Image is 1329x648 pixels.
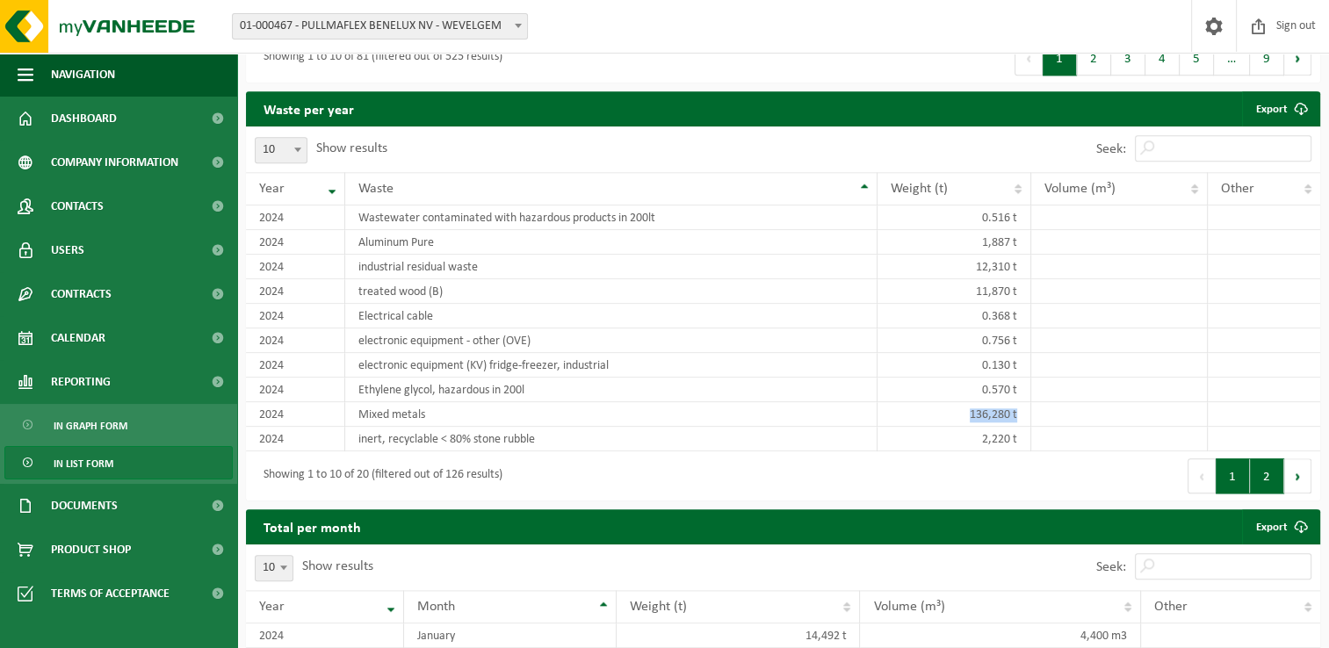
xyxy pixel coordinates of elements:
td: January [404,623,617,648]
label: Show results [316,141,387,155]
span: Calendar [51,316,105,360]
td: 2024 [246,328,345,353]
span: Year [259,182,285,196]
label: Seek: [1096,560,1126,574]
span: Reporting [51,360,111,404]
td: 2024 [246,402,345,427]
span: 01-000467 - PULLMAFLEX BENELUX NV - WEVELGEM [233,14,527,39]
td: 1,887 t [878,230,1030,255]
span: 01-000467 - PULLMAFLEX BENELUX NV - WEVELGEM [232,13,528,40]
td: 0.570 t [878,378,1030,402]
span: Documents [51,484,118,528]
td: 2024 [246,230,345,255]
td: 4,400 m3 [860,623,1140,648]
span: Month [417,600,455,614]
td: Mixed metals [345,402,878,427]
td: 2024 [246,353,345,378]
span: Year [259,600,285,614]
div: Showing 1 to 10 of 20 (filtered out of 126 results) [255,460,502,492]
span: Company information [51,140,178,184]
td: 2024 [246,427,345,451]
span: In graph form [54,409,127,443]
label: Show results [302,559,373,573]
h2: Waste per year [246,91,372,126]
font: Export [1256,522,1288,533]
a: Export [1242,509,1318,544]
button: Next [1284,40,1311,76]
a: In list form [4,446,233,479]
td: 12,310 t [878,255,1030,279]
td: 11,870 t [878,279,1030,304]
td: 0.368 t [878,304,1030,328]
td: 136,280 t [878,402,1030,427]
td: 2024 [246,205,345,230]
td: Ethylene glycol, hazardous in 200l [345,378,878,402]
span: 10 [255,555,293,581]
button: 1 [1216,458,1250,493]
span: 10 [255,137,307,163]
span: Volume (m³) [873,600,944,614]
label: Seek: [1096,142,1126,156]
td: 2024 [246,279,345,304]
div: Showing 1 to 10 of 81 (filtered out of 525 results) [255,42,502,74]
td: Wastewater contaminated with hazardous products in 200lt [345,205,878,230]
span: Other [1221,182,1254,196]
td: 2024 [246,304,345,328]
span: 10 [256,556,293,580]
button: 9 [1250,40,1284,76]
h2: Total per month [246,509,379,544]
span: In list form [54,447,113,480]
span: 10 [256,138,307,162]
font: Export [1256,104,1288,115]
button: 4 [1145,40,1180,76]
button: Previous [1188,458,1216,493]
button: Previous [1015,40,1043,76]
span: Navigation [51,53,115,97]
td: inert, recyclable < 80% stone rubble [345,427,878,451]
td: 0.130 t [878,353,1030,378]
button: Next [1284,458,1311,493]
td: 2024 [246,623,404,648]
span: Weight (t) [630,600,687,614]
td: electronic equipment (KV) fridge-freezer, industrial [345,353,878,378]
span: Other [1154,600,1188,614]
td: 0.516 t [878,205,1030,230]
span: Contracts [51,272,112,316]
span: Volume (m³) [1044,182,1116,196]
td: treated wood (B) [345,279,878,304]
td: 14,492 t [617,623,860,648]
span: Users [51,228,84,272]
span: … [1214,40,1250,76]
button: 2 [1077,40,1111,76]
button: 1 [1043,40,1077,76]
td: 0.756 t [878,328,1030,353]
a: Export [1242,91,1318,126]
span: Dashboard [51,97,117,140]
span: Contacts [51,184,104,228]
span: Product Shop [51,528,131,572]
button: 3 [1111,40,1145,76]
a: In graph form [4,408,233,442]
td: 2024 [246,255,345,279]
td: Electrical cable [345,304,878,328]
span: Weight (t) [891,182,948,196]
td: electronic equipment - other (OVE) [345,328,878,353]
td: 2,220 t [878,427,1030,451]
button: 2 [1250,458,1284,493]
td: industrial residual waste [345,255,878,279]
td: 2024 [246,378,345,402]
span: Waste [358,182,394,196]
button: 5 [1180,40,1214,76]
td: Aluminum Pure [345,230,878,255]
span: Terms of acceptance [51,572,170,616]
